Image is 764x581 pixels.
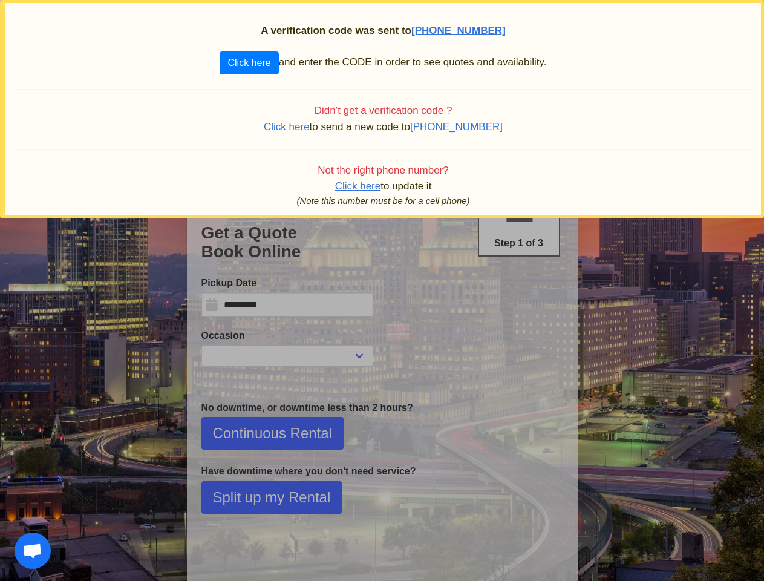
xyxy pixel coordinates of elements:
[410,121,503,133] span: [PHONE_NUMBER]
[411,25,506,36] span: [PHONE_NUMBER]
[13,179,754,194] p: to update it
[13,51,754,74] p: and enter the CODE in order to see quotes and availability.
[264,121,310,133] span: Click here
[297,196,470,206] i: (Note this number must be for a cell phone)
[13,165,754,177] h4: Not the right phone number?
[13,25,754,37] h2: A verification code was sent to
[220,51,278,74] button: Click here
[13,120,754,134] p: to send a new code to
[15,533,51,569] div: Open chat
[13,105,754,117] h4: Didn’t get a verification code ?
[335,180,381,192] span: Click here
